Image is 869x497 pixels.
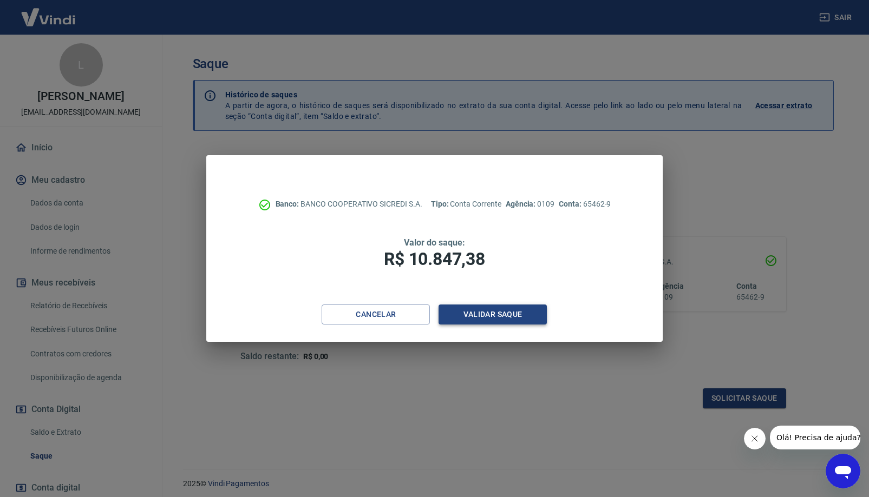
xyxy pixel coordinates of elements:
span: Agência: [506,200,538,208]
iframe: Botão para abrir a janela de mensagens [826,454,860,488]
iframe: Fechar mensagem [744,428,766,449]
span: Valor do saque: [404,237,465,248]
button: Validar saque [439,304,547,324]
p: Conta Corrente [431,198,501,210]
span: Banco: [276,200,301,208]
iframe: Mensagem da empresa [770,426,860,449]
span: Tipo: [431,200,450,208]
p: BANCO COOPERATIVO SICREDI S.A. [276,198,422,210]
span: Conta: [559,200,583,208]
span: Olá! Precisa de ajuda? [6,8,91,16]
button: Cancelar [322,304,430,324]
p: 0109 [506,198,554,210]
p: 65462-9 [559,198,611,210]
span: R$ 10.847,38 [384,249,485,269]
